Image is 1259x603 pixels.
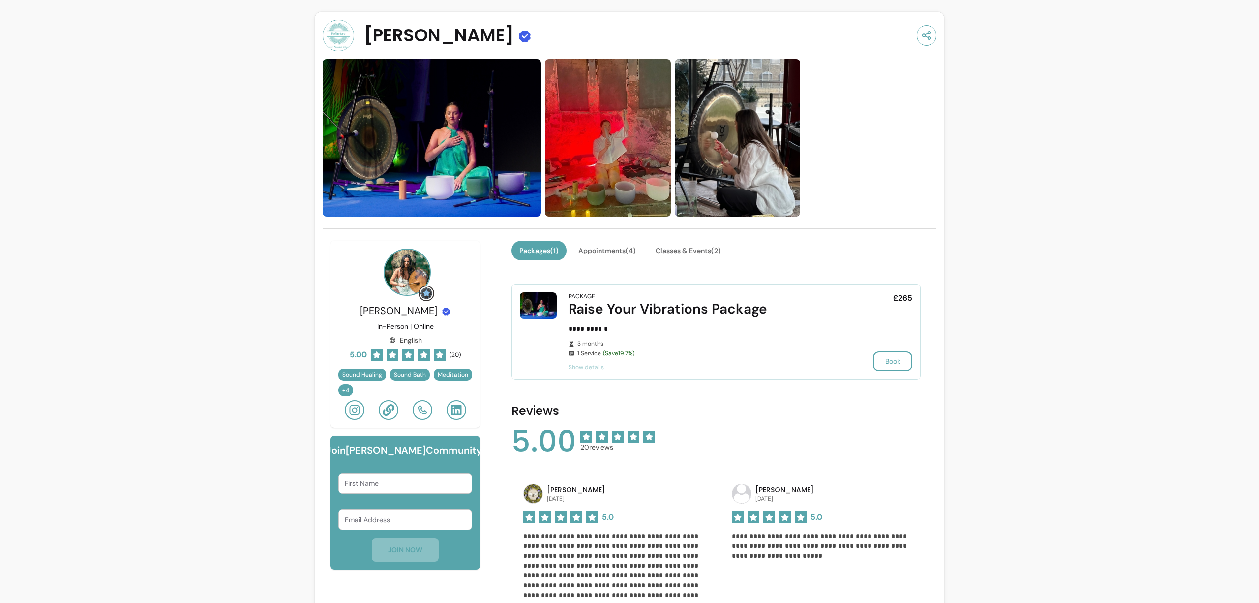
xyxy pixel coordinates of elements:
[360,304,437,317] span: [PERSON_NAME]
[323,59,541,217] img: https://d22cr2pskkweo8.cloudfront.net/94dad4de-5344-44a7-bb22-bee9a595e45d
[675,59,800,217] img: https://d22cr2pskkweo8.cloudfront.net/78863bee-8299-4265-b84b-07dcc6c9ab8e
[648,241,729,260] button: Classes & Events(2)
[520,292,557,319] img: Raise Your Vibrations Package
[420,287,432,299] img: Grow
[345,515,466,525] input: Email Address
[869,292,912,371] div: £265
[603,349,634,357] span: (Save 19.7 %)
[345,478,466,488] input: First Name
[350,349,367,361] span: 5.00
[340,386,351,394] span: + 4
[377,321,434,331] p: In-Person | Online
[511,241,567,260] button: Packages(1)
[524,484,542,503] img: avatar
[438,371,468,379] span: Meditation
[323,20,354,51] img: Provider image
[570,241,644,260] button: Appointments(4)
[755,495,814,503] p: [DATE]
[450,351,461,359] span: ( 20 )
[547,495,605,503] p: [DATE]
[342,371,382,379] span: Sound Healing
[389,335,422,345] div: English
[511,427,576,456] span: 5.00
[545,59,671,217] img: https://d22cr2pskkweo8.cloudfront.net/629513e8-4088-436d-85ce-641ababc8c4f
[569,292,595,300] div: Package
[577,340,841,348] span: 3 months
[810,511,822,523] span: 5.0
[755,485,814,495] p: [PERSON_NAME]
[732,484,751,503] img: avatar
[384,249,431,296] img: Provider image
[394,371,426,379] span: Sound Bath
[873,351,912,371] button: Book
[602,511,614,523] span: 5.0
[569,363,841,371] span: Show details
[577,349,841,357] span: 1 Service
[511,403,921,419] h2: Reviews
[569,300,841,318] div: Raise Your Vibrations Package
[364,26,514,45] span: [PERSON_NAME]
[326,444,485,457] h6: Join [PERSON_NAME] Community!
[547,485,605,495] p: [PERSON_NAME]
[580,443,655,452] span: 20 reviews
